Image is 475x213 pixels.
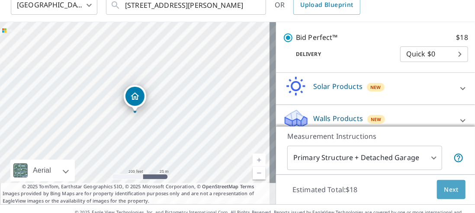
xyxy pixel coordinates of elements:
a: Current Level 18, Zoom In [253,154,266,167]
div: Solar ProductsNew [283,76,468,101]
p: Walls Products [313,113,363,124]
div: Quick $0 [400,42,468,66]
a: OpenStreetMap [202,183,238,190]
p: $18 [456,32,468,43]
p: Bid Perfect™ [296,32,338,43]
div: Primary Structure + Detached Garage [287,146,442,170]
span: New [370,84,381,91]
p: Estimated Total: $18 [286,180,365,199]
p: Measurement Instructions [287,131,464,141]
div: Aerial [30,160,54,181]
p: Solar Products [313,81,363,92]
span: New [371,116,382,123]
div: Dropped pin, building 1, Residential property, 506 W Ruth Ave Flint, MI 48505 [124,85,146,112]
span: © 2025 TomTom, Earthstar Geographics SIO, © 2025 Microsoft Corporation, © [22,183,254,190]
p: Delivery [283,50,400,58]
button: Next [437,180,465,200]
div: Walls ProductsNew [283,108,468,133]
div: Aerial [10,160,75,181]
span: Next [444,184,459,195]
a: Current Level 18, Zoom Out [253,167,266,180]
span: Your report will include the primary structure and a detached garage if one exists. [453,153,464,163]
a: Terms [240,183,254,190]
